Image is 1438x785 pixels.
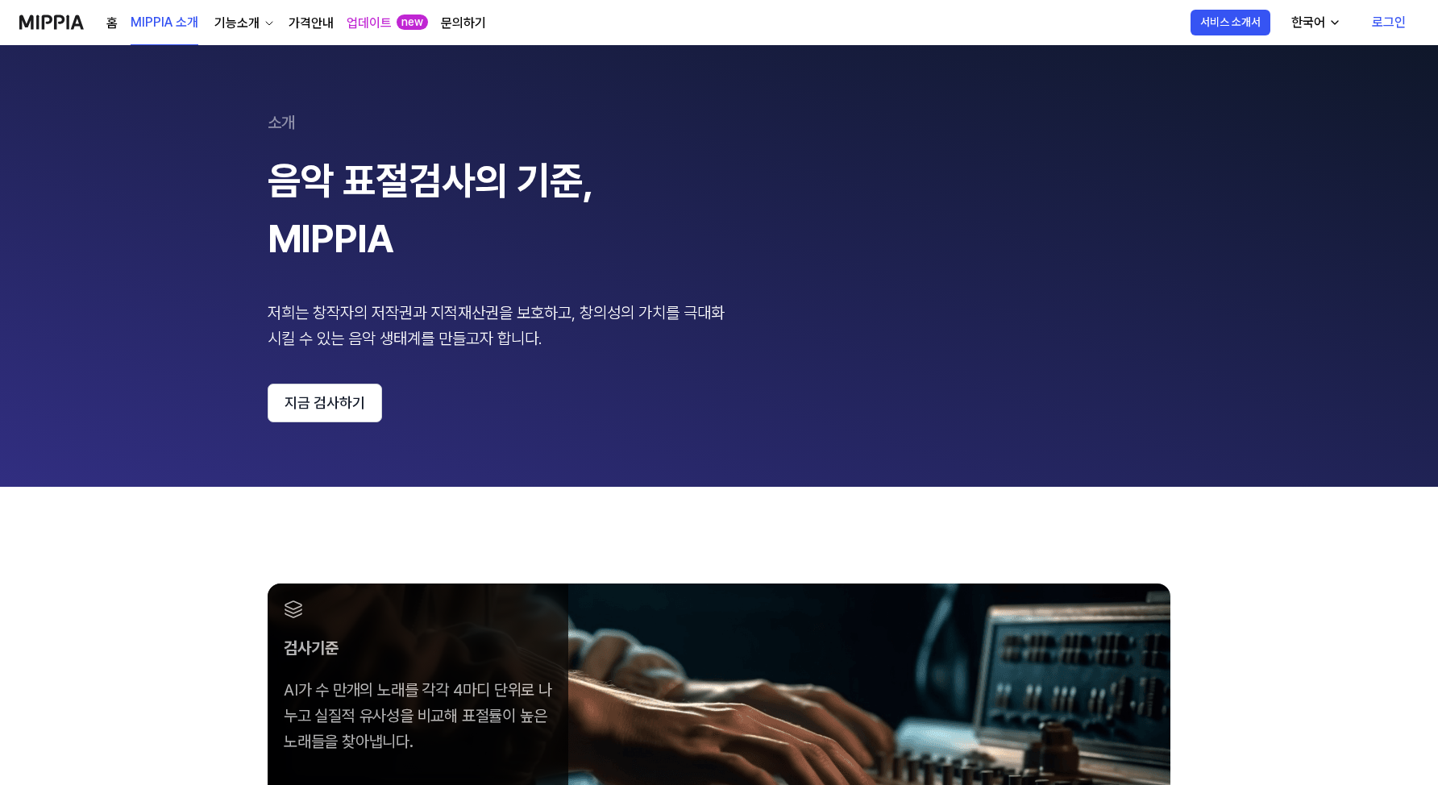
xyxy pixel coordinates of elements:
[106,14,118,33] a: 홈
[268,384,382,422] button: 지금 검사하기
[1278,6,1351,39] button: 한국어
[268,110,1170,135] div: 소개
[284,677,552,754] div: AI가 수 만개의 노래를 각각 4마디 단위로 나누고 실질적 유사성을 비교해 표절률이 높은 노래들을 찾아냅니다.
[1191,10,1270,35] button: 서비스 소개서
[397,15,428,31] div: new
[441,14,486,33] a: 문의하기
[268,300,735,351] div: 저희는 창작자의 저작권과 지적재산권을 보호하고, 창의성의 가치를 극대화 시킬 수 있는 음악 생태계를 만들고자 합니다.
[268,384,1170,422] a: 지금 검사하기
[289,14,334,33] a: 가격안내
[131,1,198,45] a: MIPPIA 소개
[211,14,276,33] button: 기능소개
[1288,13,1328,32] div: 한국어
[284,635,552,661] div: 검사기준
[268,152,735,268] div: 음악 표절검사의 기준, MIPPIA
[347,14,392,33] a: 업데이트
[211,14,263,33] div: 기능소개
